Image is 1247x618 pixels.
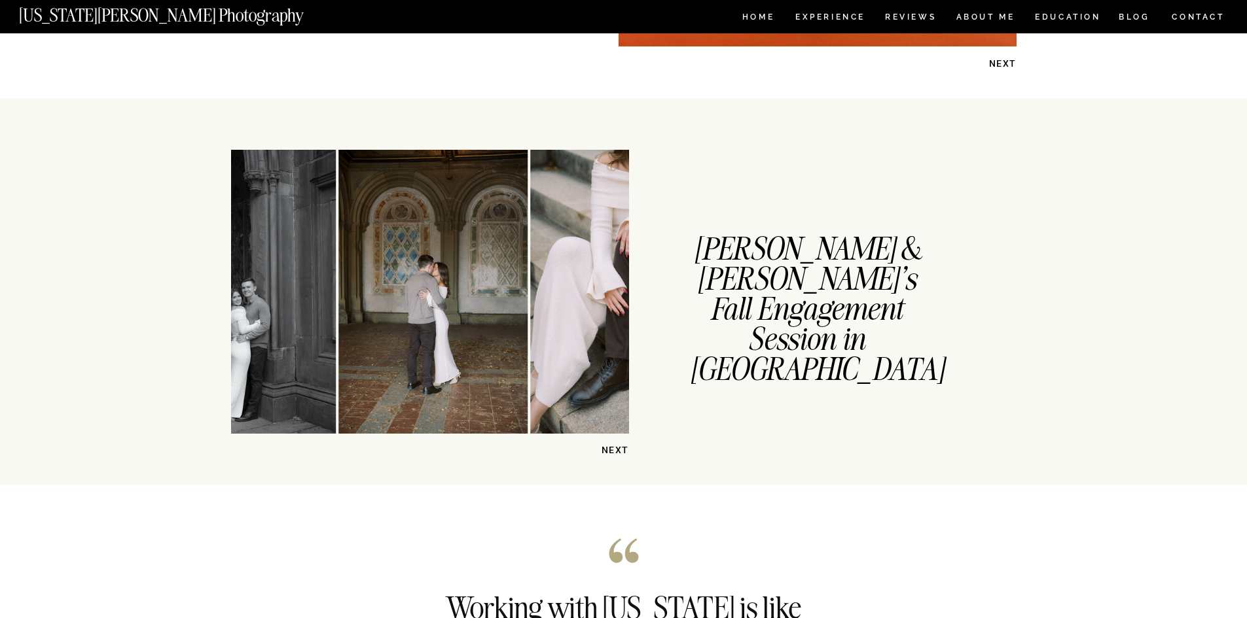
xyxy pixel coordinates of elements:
a: HOME [740,13,777,24]
a: REVIEWS [885,13,934,24]
a: ABOUT ME [956,13,1015,24]
p: NEXT [949,58,1017,70]
a: EDUCATION [1034,13,1102,24]
a: BLOG [1119,13,1150,24]
h1: [PERSON_NAME] & [PERSON_NAME]'s Fall Engagement Session in [GEOGRAPHIC_DATA] [690,234,924,321]
a: CONTACT [1171,10,1225,24]
p: NEXT [562,444,629,456]
a: [US_STATE][PERSON_NAME] Photography [19,7,348,18]
a: Experience [795,13,864,24]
